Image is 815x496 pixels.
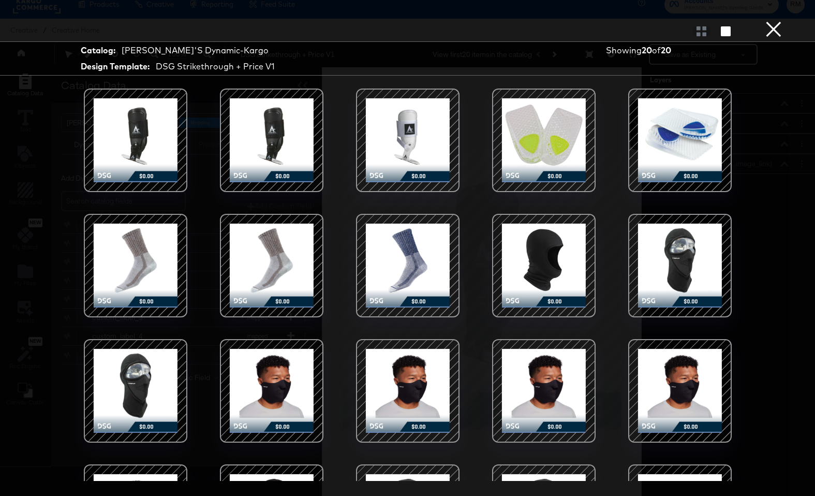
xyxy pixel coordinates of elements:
div: DSG Strikethrough + Price V1 [156,61,275,72]
div: Showing of [606,45,717,56]
strong: 20 [661,45,671,55]
div: [PERSON_NAME]'S Dynamic-Kargo [122,45,269,56]
strong: 20 [642,45,652,55]
strong: Design Template: [81,61,150,72]
strong: Catalog: [81,45,115,56]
